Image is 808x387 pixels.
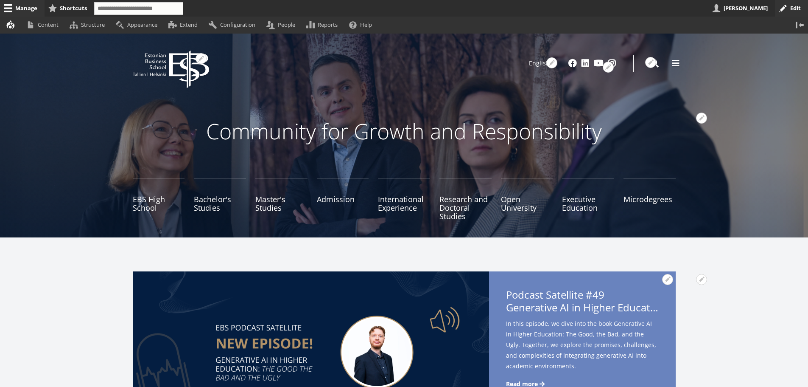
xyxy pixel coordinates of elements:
[696,113,707,124] button: Open configuration options
[194,178,246,220] a: Bachelor's Studies
[22,17,66,33] a: Content
[439,178,492,220] a: Research and Doctoral Studies
[303,17,345,33] a: Reports
[112,17,165,33] a: Appearance
[562,178,614,220] a: Executive Education
[506,318,659,371] span: In this episode, we dive into the book Generative AI in Higher Education: The Good, the Bad, and ...
[506,301,659,314] span: Generative AI in Higher Education: The Good, the Bad, and the Ugly
[546,57,557,68] button: Open configuration options
[501,178,553,220] a: Open University
[255,178,308,220] a: Master's Studies
[205,17,263,33] a: Configuration
[263,17,302,33] a: People
[378,178,430,220] a: International Experience
[581,59,590,68] a: Linkedin
[506,288,659,316] span: Podcast Satellite #49
[603,62,614,73] button: Open Social Links configuration options
[594,59,604,68] a: Youtube
[608,59,616,68] a: Instagram
[645,57,656,68] button: Open configuration options
[133,178,185,220] a: EBS High School
[179,119,629,144] p: Community for Growth and Responsibility
[345,17,380,33] a: Help
[196,53,207,64] button: Open configuration options
[165,17,205,33] a: Extend
[696,274,707,285] button: Open Podcast Satellite #49 Generative AI in Higher Education: The Good, the Bad, and the Ugly con...
[66,17,112,33] a: Structure
[662,274,673,285] button: Open Podcast Satellite #49 Generative AI in Higher Education: The Good, the Bad, and the Ugly con...
[568,59,577,68] a: Facebook
[317,178,369,220] a: Admission
[791,17,808,33] button: Vertical orientation
[623,178,676,220] a: Microdegrees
